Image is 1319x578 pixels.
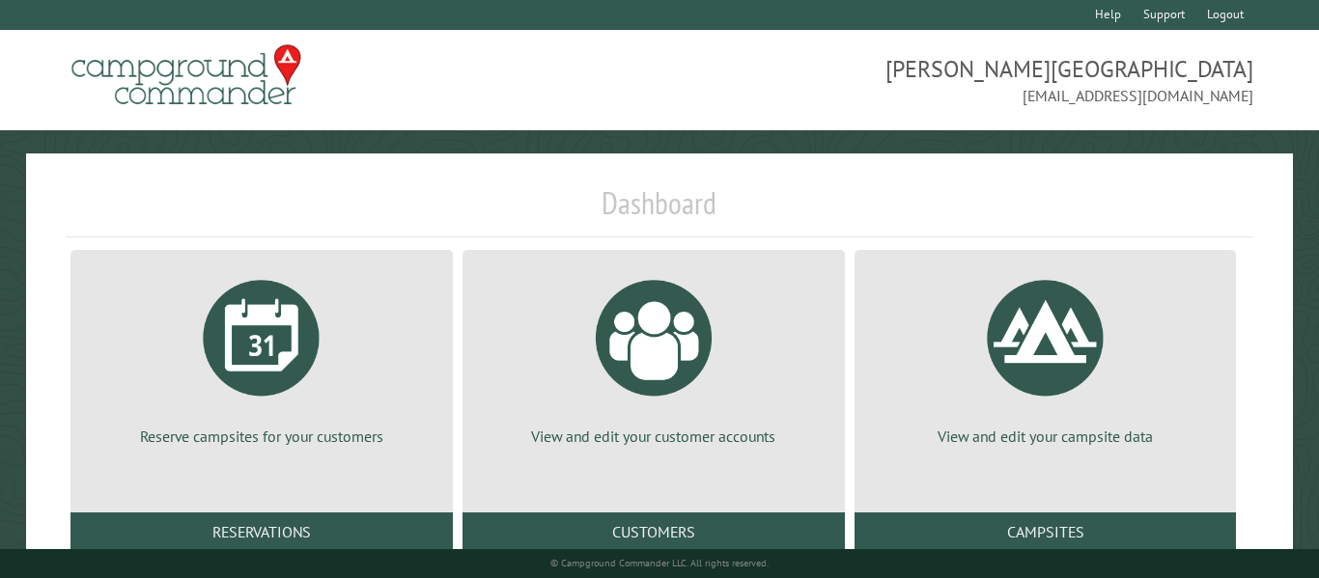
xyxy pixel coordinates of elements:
[94,426,430,447] p: Reserve campsites for your customers
[463,512,845,551] a: Customers
[486,265,822,447] a: View and edit your customer accounts
[878,426,1214,447] p: View and edit your campsite data
[878,265,1214,447] a: View and edit your campsite data
[94,265,430,447] a: Reserve campsites for your customers
[66,38,307,113] img: Campground Commander
[659,53,1253,107] span: [PERSON_NAME][GEOGRAPHIC_DATA] [EMAIL_ADDRESS][DOMAIN_NAME]
[70,512,453,551] a: Reservations
[486,426,822,447] p: View and edit your customer accounts
[855,512,1237,551] a: Campsites
[550,557,769,569] small: © Campground Commander LLC. All rights reserved.
[66,184,1252,237] h1: Dashboard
